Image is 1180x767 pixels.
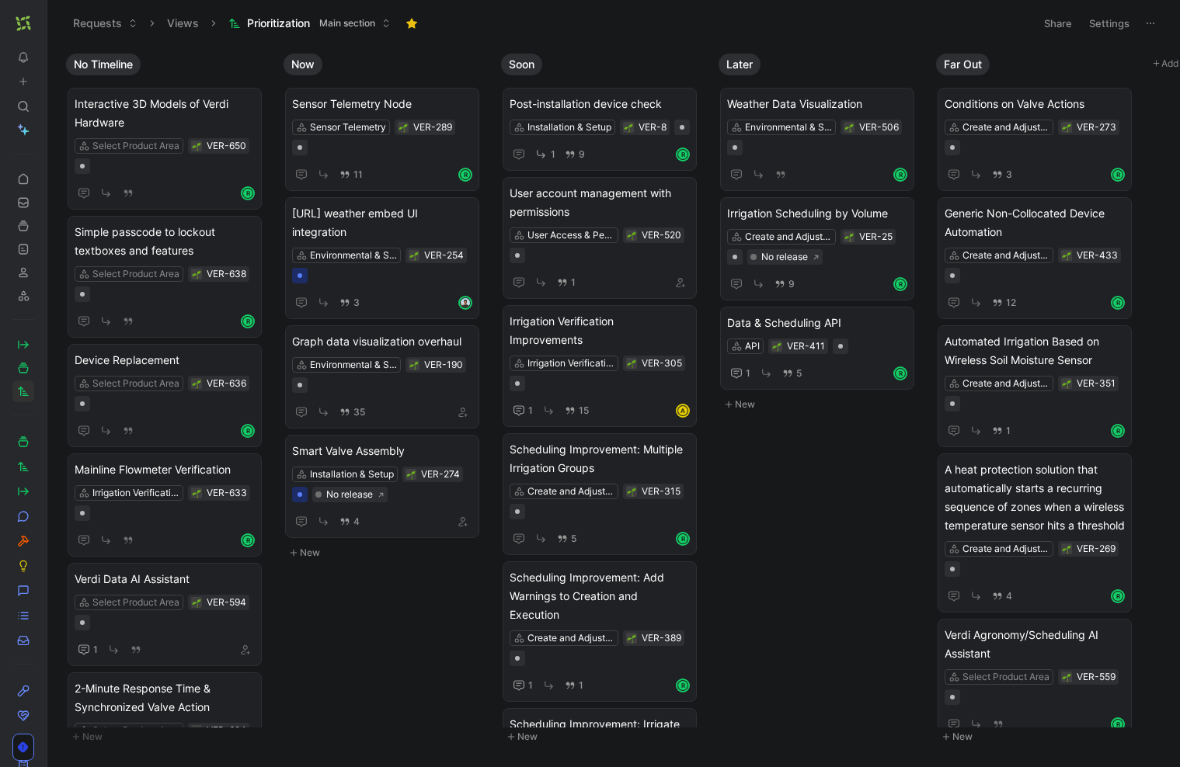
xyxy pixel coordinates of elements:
div: VER-636 [207,376,246,391]
div: Select Product Area [92,138,179,154]
button: Now [284,54,322,75]
a: A heat protection solution that automatically starts a recurring sequence of zones when a wireles... [938,453,1132,613]
img: Verdi [16,16,31,31]
span: 12 [1006,298,1016,307]
span: Far Out [944,57,982,72]
span: Prioritization [247,16,310,31]
a: Sensor Telemetry NodeSensor Telemetry11R [285,88,479,191]
button: 🌱 [409,359,419,370]
span: Device Replacement [75,351,255,370]
div: User Access & Permissions [527,227,614,243]
button: 9 [562,146,588,163]
a: Smart Valve AssemblyInstallation & Setup4 [285,435,479,538]
div: VER-273 [1077,120,1116,135]
button: 🌱 [844,231,855,242]
span: 5 [796,369,802,378]
div: VER-25 [859,229,893,245]
button: Share [1037,12,1079,34]
div: API [745,338,760,354]
button: 🌱 [626,230,637,241]
div: LaterNew [712,47,930,422]
div: R [677,149,688,160]
img: 🌱 [1062,380,1071,389]
div: 🌱 [1061,672,1072,682]
div: 🌱 [1061,543,1072,554]
img: 🌱 [1062,673,1071,682]
span: 1 [528,681,533,690]
button: 🌱 [191,725,202,736]
button: 1 [510,676,536,695]
button: 🌱 [406,469,416,480]
div: Irrigation Verification [527,356,614,371]
span: 1 [571,278,576,287]
img: 🌱 [1062,545,1071,554]
span: [URL] weather embed UI integration [292,204,472,241]
button: 🌱 [409,250,419,261]
img: 🌱 [627,359,636,369]
span: Irrigation Scheduling by Volume [727,204,907,223]
div: NowNew [277,47,495,570]
div: VER-411 [787,338,825,354]
button: New [66,727,271,746]
img: 🌱 [406,470,416,480]
div: Select Product Area [92,595,179,610]
div: Installation & Setup [310,467,394,482]
div: 🌱 [191,488,202,498]
div: 🌱 [191,378,202,389]
button: 1 [727,364,754,383]
button: 5 [554,530,580,547]
button: 🌱 [771,341,782,352]
div: R [242,425,253,436]
img: 🌱 [627,231,636,241]
span: 9 [579,150,585,159]
span: 3 [1006,170,1012,179]
button: Soon [501,54,542,75]
div: Select Product Area [92,266,179,282]
div: A [677,405,688,416]
button: 12 [989,294,1019,311]
div: R [1112,425,1123,436]
span: Soon [509,57,534,72]
button: Later [719,54,761,75]
div: 🌱 [191,141,202,151]
div: R [1112,719,1123,730]
span: Graph data visualization overhaul [292,332,472,351]
div: R [895,279,906,290]
button: Verdi [12,12,34,34]
a: Conditions on Valve ActionsCreate and Adjust Irrigation Schedules3R [938,88,1132,191]
button: 15 [562,402,592,419]
span: 4 [353,517,360,526]
div: Create and Adjust Irrigation Schedules [962,541,1049,557]
button: 1 [510,401,536,420]
a: Simple passcode to lockout textboxes and featuresSelect Product AreaR [68,216,262,338]
button: Requests [66,12,144,35]
div: Environmental & Soil Moisture Data [745,120,832,135]
span: Now [291,57,315,72]
div: R [1112,591,1123,602]
button: 1 [989,422,1014,439]
button: New [936,727,1141,746]
button: 3 [989,166,1015,183]
button: 🌱 [1061,378,1072,389]
div: R [895,368,906,379]
div: VER-650 [207,138,246,154]
button: 🌱 [623,122,634,133]
img: avatar [460,297,471,308]
a: Data & Scheduling APIAPI15R [720,307,914,390]
div: Create and Adjust Irrigation Schedules [962,120,1049,135]
a: [URL] weather embed UI integrationEnvironmental & Soil Moisture Data3avatar [285,197,479,319]
span: Sensor Telemetry Node [292,95,472,113]
div: VER-594 [207,595,246,610]
span: 1 [746,369,750,378]
div: R [677,533,688,544]
button: 1 [75,640,101,659]
div: No release [761,249,808,265]
div: VER-389 [642,630,681,646]
button: 🌱 [191,597,202,608]
a: Post-installation device checkInstallation & Setup19R [503,88,697,171]
span: Later [726,57,753,72]
span: 1 [528,406,533,415]
span: Automated Irrigation Based on Wireless Soil Moisture Sensor [945,332,1125,370]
